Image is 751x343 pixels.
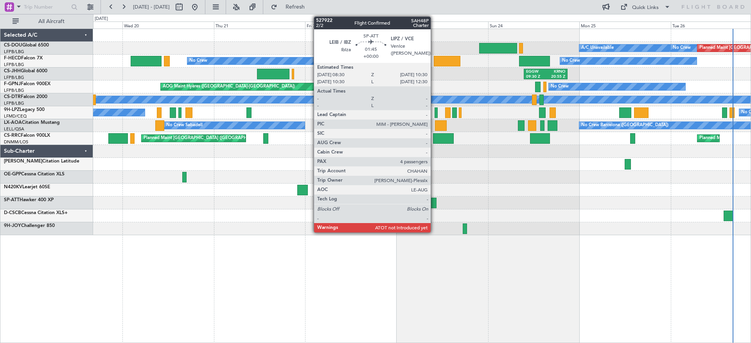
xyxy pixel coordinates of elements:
[488,21,580,29] div: Sun 24
[4,120,22,125] span: LX-AOA
[526,69,546,75] div: EGGW
[4,198,20,202] span: SP-ATT
[4,139,28,145] a: DNMM/LOS
[526,74,546,80] div: 09:30 Z
[4,69,21,73] span: CS-JHH
[4,107,45,112] a: 9H-LPZLegacy 500
[4,211,21,215] span: D-CSCB
[24,1,69,13] input: Trip Number
[4,100,24,106] a: LFPB/LBG
[632,4,659,12] div: Quick Links
[4,172,65,177] a: OE-GPPCessna Citation XLS
[4,133,50,138] a: CS-RRCFalcon 900LX
[133,4,170,11] span: [DATE] - [DATE]
[4,172,21,177] span: OE-GPP
[4,198,54,202] a: SP-ATTHawker 400 XP
[267,1,314,13] button: Refresh
[581,120,668,131] div: No Crew Barcelona ([GEOGRAPHIC_DATA])
[4,185,50,189] a: N420KVLearjet 60SE
[4,223,55,228] a: 9H-JOYChallenger 850
[4,56,21,61] span: F-HECD
[334,68,457,80] div: Planned Maint [GEOGRAPHIC_DATA] ([GEOGRAPHIC_DATA])
[4,133,21,138] span: CS-RRC
[4,185,22,189] span: N420KV
[4,82,50,86] a: F-GPNJFalcon 900EX
[279,4,312,10] span: Refresh
[214,21,305,29] div: Thu 21
[144,132,267,144] div: Planned Maint [GEOGRAPHIC_DATA] ([GEOGRAPHIC_DATA])
[4,159,79,164] a: [PERSON_NAME]Citation Latitude
[4,43,22,48] span: CS-DOU
[4,56,43,61] a: F-HECDFalcon 7X
[305,21,397,29] div: Fri 22
[4,82,21,86] span: F-GPNJ
[95,16,108,22] div: [DATE]
[546,74,565,80] div: 20:55 Z
[4,49,24,55] a: LFPB/LBG
[4,126,24,132] a: LELL/QSA
[189,55,207,67] div: No Crew
[163,81,295,93] div: AOG Maint Hyères ([GEOGRAPHIC_DATA]-[GEOGRAPHIC_DATA])
[4,43,49,48] a: CS-DOUGlobal 6500
[4,69,47,73] a: CS-JHHGlobal 6000
[4,95,21,99] span: CS-DTR
[581,42,614,54] div: A/C Unavailable
[551,81,569,93] div: No Crew
[4,88,24,93] a: LFPB/LBG
[4,211,68,215] a: D-CSCBCessna Citation XLS+
[4,62,24,68] a: LFPB/LBG
[4,159,42,164] span: [PERSON_NAME]
[20,19,83,24] span: All Aircraft
[122,21,214,29] div: Wed 20
[673,42,691,54] div: No Crew
[562,55,580,67] div: No Crew
[4,107,20,112] span: 9H-LPZ
[4,95,47,99] a: CS-DTRFalcon 2000
[397,21,488,29] div: Sat 23
[4,75,24,80] a: LFPB/LBG
[546,69,565,75] div: KRNO
[616,1,674,13] button: Quick Links
[4,120,60,125] a: LX-AOACitation Mustang
[4,113,27,119] a: LFMD/CEQ
[579,21,671,29] div: Mon 25
[4,223,21,228] span: 9H-JOY
[277,55,401,67] div: Planned Maint [GEOGRAPHIC_DATA] ([GEOGRAPHIC_DATA])
[166,120,203,131] div: No Crew Sabadell
[9,15,85,28] button: All Aircraft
